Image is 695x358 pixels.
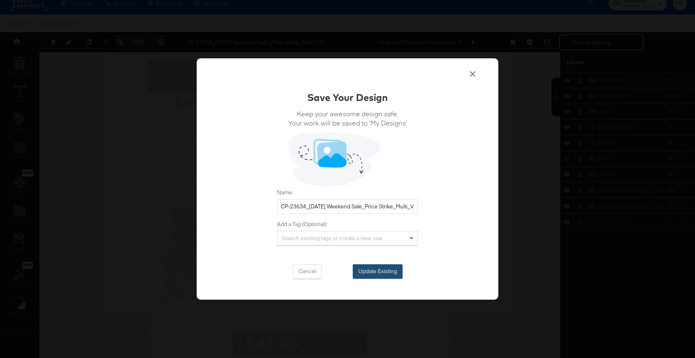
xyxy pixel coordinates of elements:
button: Update Existing [353,264,403,279]
div: Search existing tags or create a new one [278,231,417,245]
label: Add a Tag (Optional): [277,220,418,228]
label: Name: [277,189,418,196]
span: Your work will be saved to ‘My Designs’ [288,118,407,128]
button: Cancel [293,264,322,279]
div: Save Your Design [307,91,388,104]
span: Keep your awesome design safe. [288,109,407,118]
